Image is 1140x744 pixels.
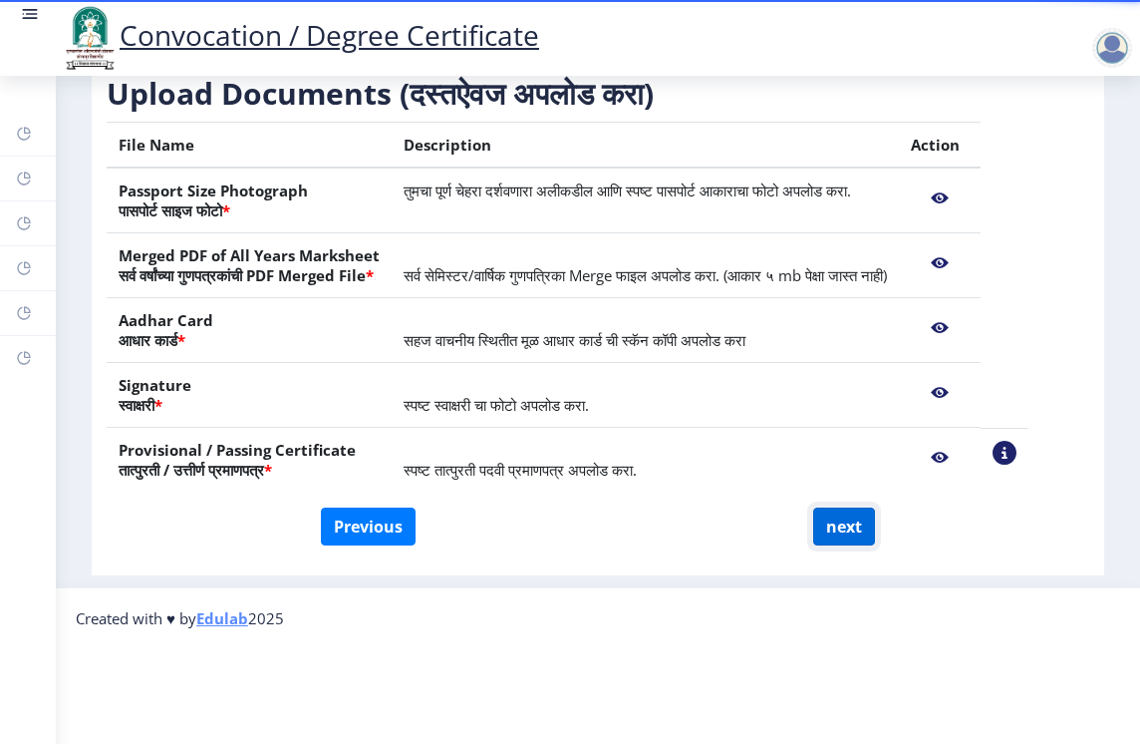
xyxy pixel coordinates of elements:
[107,168,392,233] th: Passport Size Photograph पासपोर्ट साइज फोटो
[899,123,981,169] th: Action
[107,428,392,493] th: Provisional / Passing Certificate तात्पुरती / उत्तीर्ण प्रमाणपत्र
[392,123,899,169] th: Description
[107,123,392,169] th: File Name
[107,363,392,428] th: Signature स्वाक्षरी
[404,395,589,415] span: स्पष्ट स्वाक्षरी चा फोटो अपलोड करा.
[60,16,539,54] a: Convocation / Degree Certificate
[911,440,969,476] nb-action: View File
[404,460,637,480] span: स्पष्ट तात्पुरती पदवी प्रमाणपत्र अपलोड करा.
[993,441,1016,465] nb-action: View Sample PDC
[107,298,392,363] th: Aadhar Card आधार कार्ड
[107,74,1028,114] h3: Upload Documents (दस्तऐवज अपलोड करा)
[404,330,745,350] span: सहज वाचनीय स्थितीत मूळ आधार कार्ड ची स्कॅन कॉपी अपलोड करा
[107,233,392,298] th: Merged PDF of All Years Marksheet सर्व वर्षांच्या गुणपत्रकांची PDF Merged File
[392,168,899,233] td: तुमचा पूर्ण चेहरा दर्शवणारा अलीकडील आणि स्पष्ट पासपोर्ट आकाराचा फोटो अपलोड करा.
[813,508,875,546] button: next
[321,508,416,546] button: Previous
[911,310,969,346] nb-action: View File
[60,4,120,72] img: logo
[196,608,248,628] a: Edulab
[911,245,969,281] nb-action: View File
[404,265,887,285] span: सर्व सेमिस्टर/वार्षिक गुणपत्रिका Merge फाइल अपलोड करा. (आकार ५ mb पेक्षा जास्त नाही)
[76,608,284,628] span: Created with ♥ by 2025
[911,181,969,216] nb-action: View File
[911,375,969,411] nb-action: View File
